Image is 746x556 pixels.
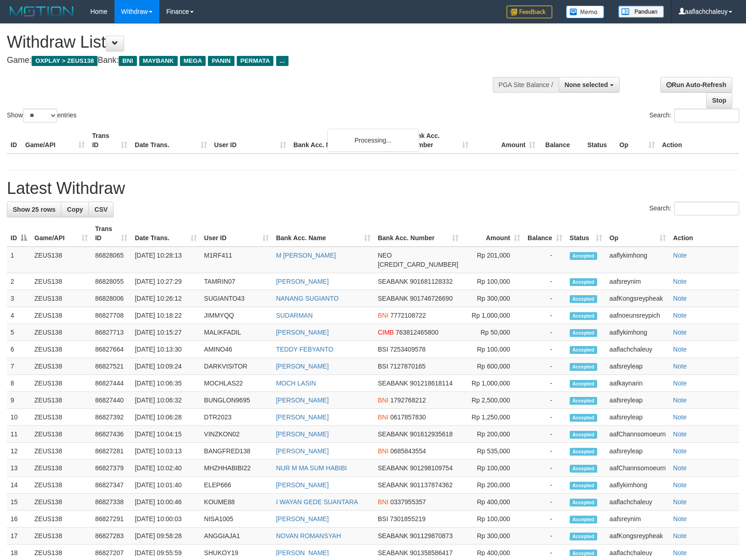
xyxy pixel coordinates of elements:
[606,220,670,247] th: Op: activate to sort column ascending
[405,127,472,154] th: Bank Acc. Number
[570,533,597,540] span: Accepted
[92,290,131,307] td: 86828006
[673,515,687,523] a: Note
[606,528,670,545] td: aafKongsreypheak
[673,363,687,370] a: Note
[606,426,670,443] td: aafChannsomoeurn
[570,252,597,260] span: Accepted
[390,312,426,319] span: Copy 7772108722 to clipboard
[31,307,92,324] td: ZEUS138
[673,532,687,539] a: Note
[31,528,92,545] td: ZEUS138
[378,346,388,353] span: BSI
[131,426,200,443] td: [DATE] 10:04:15
[606,307,670,324] td: aafnoeunsreypich
[493,77,559,93] div: PGA Site Balance /
[673,396,687,404] a: Note
[378,447,388,455] span: BNI
[7,127,22,154] th: ID
[673,430,687,438] a: Note
[92,409,131,426] td: 86827392
[472,127,539,154] th: Amount
[524,273,566,290] td: -
[606,290,670,307] td: aafKongsreypheak
[92,324,131,341] td: 86827713
[606,273,670,290] td: aafsreynim
[131,273,200,290] td: [DATE] 10:27:29
[524,460,566,477] td: -
[583,127,615,154] th: Status
[462,247,524,273] td: Rp 201,000
[276,346,333,353] a: TEDDY FEBYANTO
[327,129,419,152] div: Processing...
[92,426,131,443] td: 86827436
[139,56,178,66] span: MAYBANK
[201,392,272,409] td: BUNGLON9695
[201,341,272,358] td: AMINO46
[7,33,488,51] h1: Withdraw List
[390,515,425,523] span: Copy 7301855219 to clipboard
[673,329,687,336] a: Note
[131,341,200,358] td: [DATE] 10:13:30
[276,278,329,285] a: [PERSON_NAME]
[7,409,31,426] td: 10
[570,448,597,456] span: Accepted
[462,494,524,511] td: Rp 400,000
[131,392,200,409] td: [DATE] 10:06:32
[570,346,597,354] span: Accepted
[462,477,524,494] td: Rp 200,000
[131,494,200,511] td: [DATE] 10:00:46
[524,528,566,545] td: -
[462,409,524,426] td: Rp 1,250,000
[201,511,272,528] td: NISA1005
[92,443,131,460] td: 86827281
[606,324,670,341] td: aaflykimhong
[276,464,347,472] a: NUR M MA SUM HABIBI
[390,363,425,370] span: Copy 7127870165 to clipboard
[31,392,92,409] td: ZEUS138
[462,290,524,307] td: Rp 300,000
[7,307,31,324] td: 4
[462,460,524,477] td: Rp 100,000
[673,380,687,387] a: Note
[506,6,552,18] img: Feedback.jpg
[570,295,597,303] span: Accepted
[7,426,31,443] td: 11
[276,363,329,370] a: [PERSON_NAME]
[201,307,272,324] td: JIMMYQQ
[606,409,670,426] td: aafsreyleap
[31,247,92,273] td: ZEUS138
[67,206,83,213] span: Copy
[462,528,524,545] td: Rp 300,000
[276,56,289,66] span: ...
[7,56,488,65] h4: Game: Bank:
[410,532,452,539] span: Copy 901129870873 to clipboard
[31,477,92,494] td: ZEUS138
[390,396,426,404] span: Copy 1792768212 to clipboard
[674,109,739,122] input: Search:
[92,341,131,358] td: 86827664
[92,392,131,409] td: 86827440
[673,413,687,421] a: Note
[7,5,76,18] img: MOTION_logo.png
[606,443,670,460] td: aafsreyleap
[7,375,31,392] td: 8
[524,247,566,273] td: -
[378,396,388,404] span: BNI
[7,247,31,273] td: 1
[524,443,566,460] td: -
[131,247,200,273] td: [DATE] 10:28:13
[31,290,92,307] td: ZEUS138
[276,413,329,421] a: [PERSON_NAME]
[92,307,131,324] td: 86827708
[22,127,88,154] th: Game/API
[570,499,597,506] span: Accepted
[31,426,92,443] td: ZEUS138
[201,358,272,375] td: DARKVISITOR
[201,290,272,307] td: SUGIANTO43
[131,358,200,375] td: [DATE] 10:09:24
[378,278,408,285] span: SEABANK
[462,273,524,290] td: Rp 100,000
[378,261,458,268] span: Copy 5859459280659524 to clipboard
[606,247,670,273] td: aaflykimhong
